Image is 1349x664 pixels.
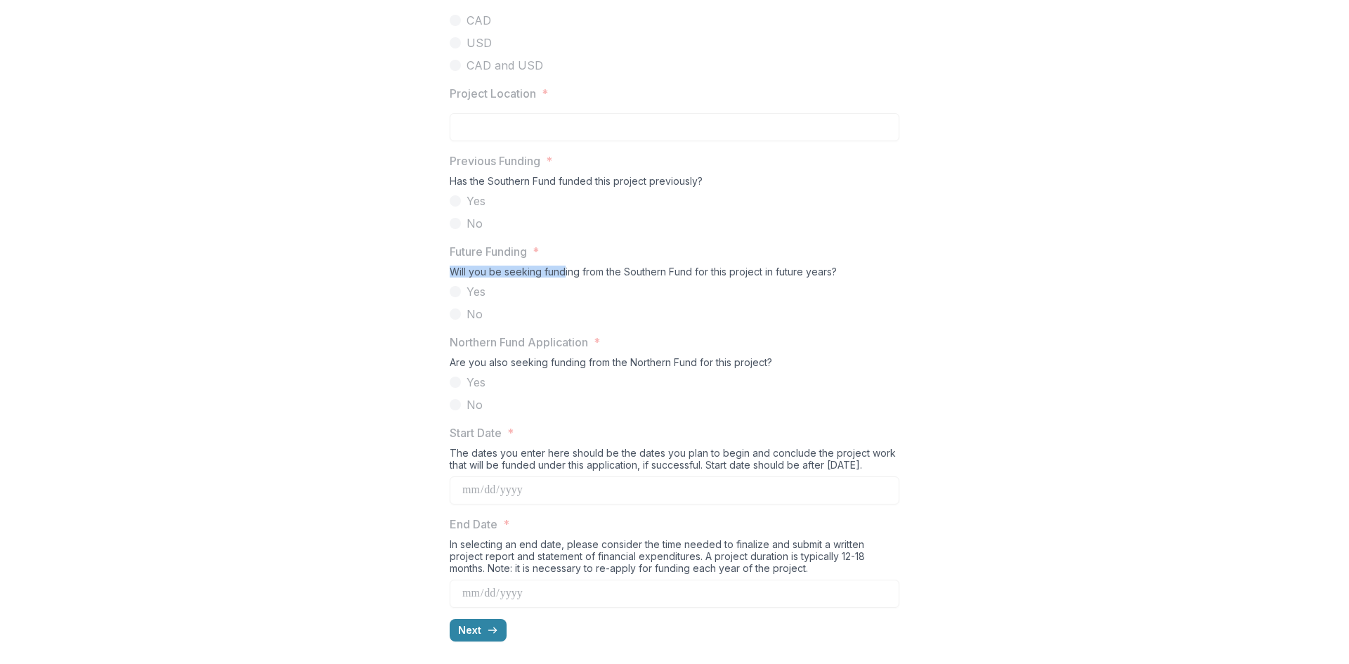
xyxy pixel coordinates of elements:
[450,243,527,260] p: Future Funding
[467,374,485,391] span: Yes
[467,396,483,413] span: No
[450,152,540,169] p: Previous Funding
[450,356,899,374] div: Are you also seeking funding from the Northern Fund for this project?
[450,334,588,351] p: Northern Fund Application
[450,266,899,283] div: Will you be seeking funding from the Southern Fund for this project in future years?
[467,193,485,209] span: Yes
[450,619,507,642] button: Next
[467,306,483,323] span: No
[450,175,899,193] div: Has the Southern Fund funded this project previously?
[450,85,536,102] p: Project Location
[467,283,485,300] span: Yes
[467,215,483,232] span: No
[450,424,502,441] p: Start Date
[450,516,497,533] p: End Date
[467,57,543,74] span: CAD and USD
[450,447,899,476] div: The dates you enter here should be the dates you plan to begin and conclude the project work that...
[467,12,491,29] span: CAD
[467,34,492,51] span: USD
[450,538,899,580] div: In selecting an end date, please consider the time needed to finalize and submit a written projec...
